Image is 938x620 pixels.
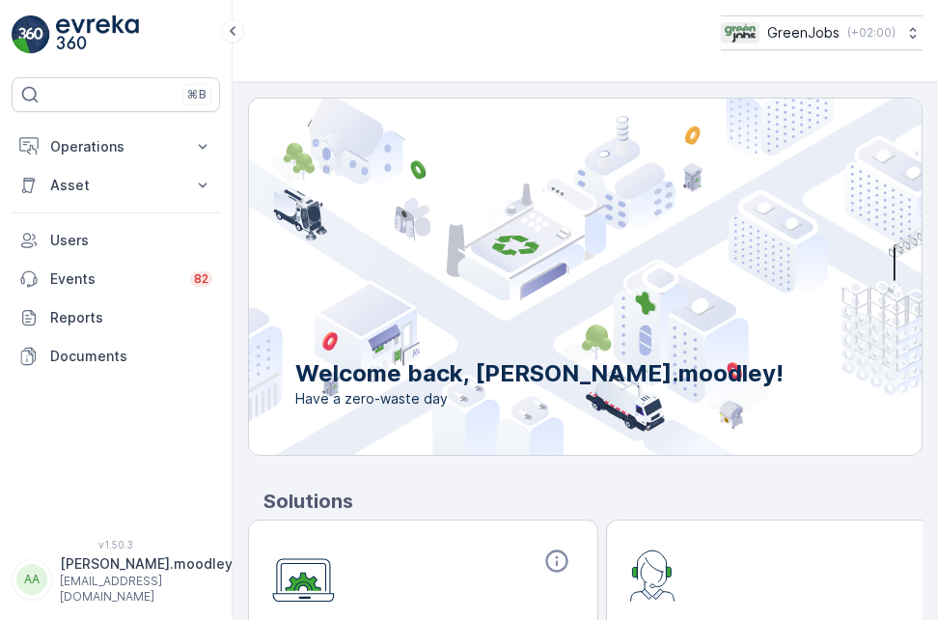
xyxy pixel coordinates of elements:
[50,231,212,250] p: Users
[194,271,208,287] p: 82
[12,554,220,605] button: AA[PERSON_NAME].moodley[EMAIL_ADDRESS][DOMAIN_NAME]
[56,15,139,54] img: logo_light-DOdMpM7g.png
[87,99,922,455] img: city illustration
[16,564,47,595] div: AA
[272,548,335,603] img: module-icon
[12,15,50,54] img: logo
[263,487,923,516] p: Solutions
[50,269,179,289] p: Events
[187,87,207,102] p: ⌘B
[12,260,220,298] a: Events82
[295,389,784,409] span: Have a zero-waste day
[12,539,220,550] span: v 1.50.3
[60,574,233,605] p: [EMAIL_ADDRESS][DOMAIN_NAME]
[12,221,220,260] a: Users
[50,176,181,195] p: Asset
[767,23,840,42] p: GreenJobs
[12,298,220,337] a: Reports
[60,554,233,574] p: [PERSON_NAME].moodley
[12,166,220,205] button: Asset
[630,548,676,602] img: module-icon
[847,25,896,41] p: ( +02:00 )
[12,127,220,166] button: Operations
[50,347,212,366] p: Documents
[12,337,220,376] a: Documents
[721,15,923,50] button: GreenJobs(+02:00)
[295,358,784,389] p: Welcome back, [PERSON_NAME].moodley!
[50,137,181,156] p: Operations
[50,308,212,327] p: Reports
[721,22,759,43] img: Green_Jobs_Logo.png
